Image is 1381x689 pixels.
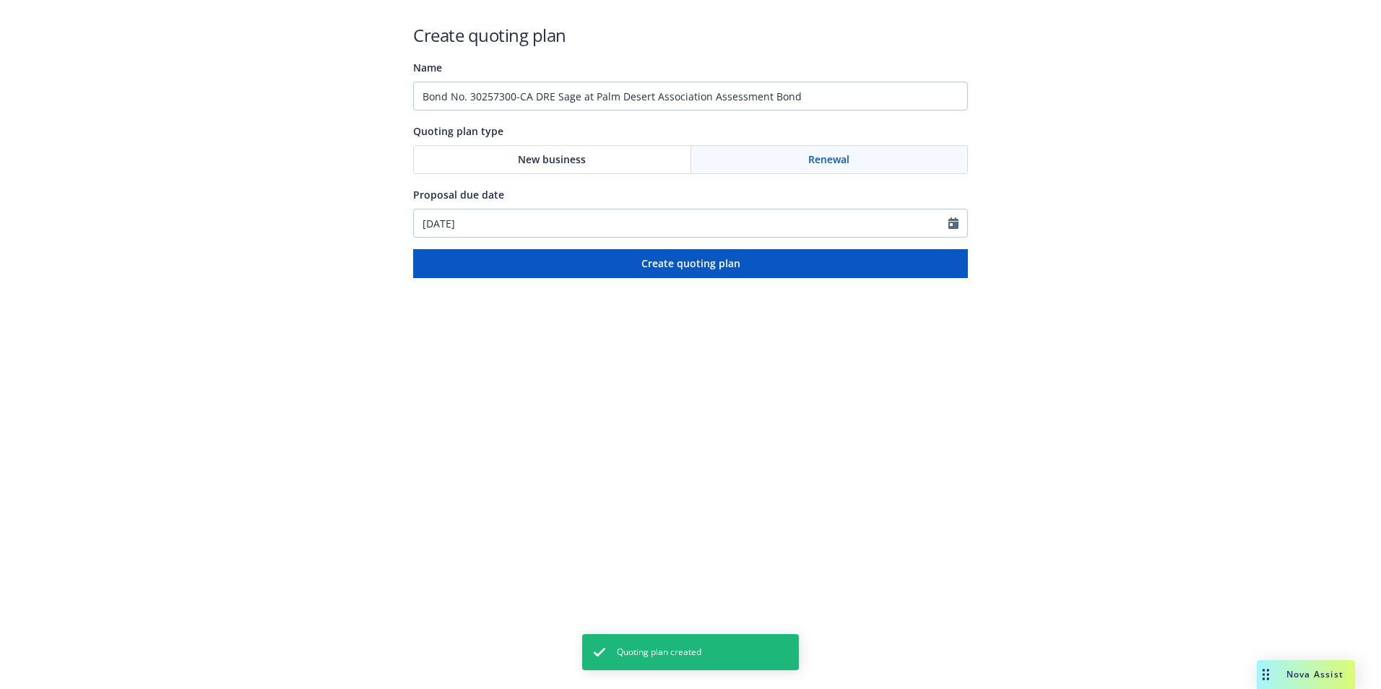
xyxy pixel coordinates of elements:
[413,82,968,110] input: Quoting plan name
[1257,660,1355,689] button: Nova Assist
[413,188,504,201] span: Proposal due date
[413,124,503,138] span: Quoting plan type
[948,217,958,229] svg: Calendar
[1257,660,1275,689] div: Drag to move
[413,61,442,74] span: Name
[413,249,968,278] button: Create quoting plan
[414,209,948,237] input: MM/DD/YYYY
[413,23,968,47] h1: Create quoting plan
[1286,668,1343,680] span: Nova Assist
[808,152,849,167] span: Renewal
[641,256,740,270] span: Create quoting plan
[617,646,701,659] span: Quoting plan created
[518,152,586,167] span: New business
